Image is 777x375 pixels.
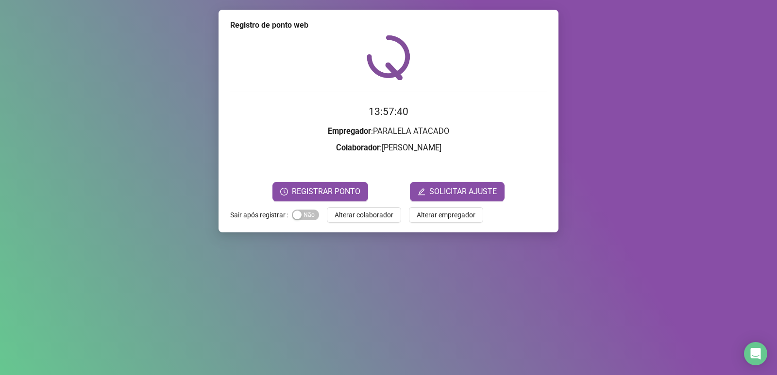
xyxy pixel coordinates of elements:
[280,188,288,196] span: clock-circle
[328,127,371,136] strong: Empregador
[429,186,497,197] span: SOLICITAR AJUSTE
[409,207,483,223] button: Alterar empregador
[369,106,408,117] time: 13:57:40
[230,142,547,154] h3: : [PERSON_NAME]
[292,186,360,197] span: REGISTRAR PONTO
[335,210,393,220] span: Alterar colaborador
[230,19,547,31] div: Registro de ponto web
[230,207,292,223] label: Sair após registrar
[327,207,401,223] button: Alterar colaborador
[367,35,410,80] img: QRPoint
[336,143,380,152] strong: Colaborador
[418,188,425,196] span: edit
[410,182,505,201] button: editSOLICITAR AJUSTE
[744,342,767,365] div: Open Intercom Messenger
[417,210,475,220] span: Alterar empregador
[272,182,368,201] button: REGISTRAR PONTO
[230,125,547,138] h3: : PARALELA ATACADO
